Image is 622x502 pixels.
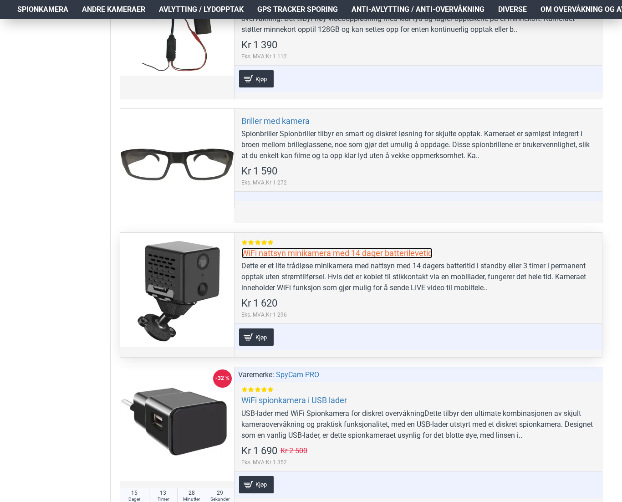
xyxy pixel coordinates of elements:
a: WiFi nattsyn minikamera med 14 dager batterilevetid [241,248,433,258]
a: WiFi spionkamera i USB lader WiFi spionkamera i USB lader [120,367,234,481]
span: Anti-avlytting / Anti-overvåkning [352,4,484,15]
span: Diverse [498,4,527,15]
a: WiFi spionkamera i USB lader [241,395,347,405]
span: Andre kameraer [82,4,145,15]
span: Kjøp [253,482,269,487]
div: Dette er et lite trådløse minikamera med nattsyn med 14 dagers batteritid i standby eller 3 timer... [241,261,595,293]
span: Kr 1 620 [241,298,277,308]
span: Kr 1 690 [241,446,277,456]
span: Eks. MVA:Kr 1 112 [241,52,287,61]
span: Eks. MVA:Kr 1 296 [241,311,287,319]
span: Kr 1 390 [241,40,277,50]
a: SpyCam PRO [276,369,319,380]
div: Spionbriller Spionbriller tilbyr en smart og diskret løsning for skjulte opptak. Kameraet er søml... [241,128,595,161]
span: Avlytting / Lydopptak [159,4,244,15]
span: Eks. MVA:Kr 1 272 [241,179,287,187]
span: Kr 2 500 [280,447,307,455]
span: Kr 1 590 [241,166,277,176]
a: Briller med kamera [241,116,310,126]
span: GPS Tracker Sporing [257,4,338,15]
div: USB-lader med WiFi Spionkamera for diskret overvåkningDette tilbyr den ultimate kombinasjonen av ... [241,408,595,441]
a: Briller med kamera Briller med kamera [120,109,234,223]
span: Spionkamera [17,4,68,15]
a: WiFi nattsyn minikamera med 14 dager batterilevetid WiFi nattsyn minikamera med 14 dager batteril... [120,233,234,347]
span: Kjøp [253,334,269,340]
span: Eks. MVA:Kr 1 352 [241,458,307,466]
span: Kjøp [253,76,269,82]
span: Varemerke: [238,369,274,380]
